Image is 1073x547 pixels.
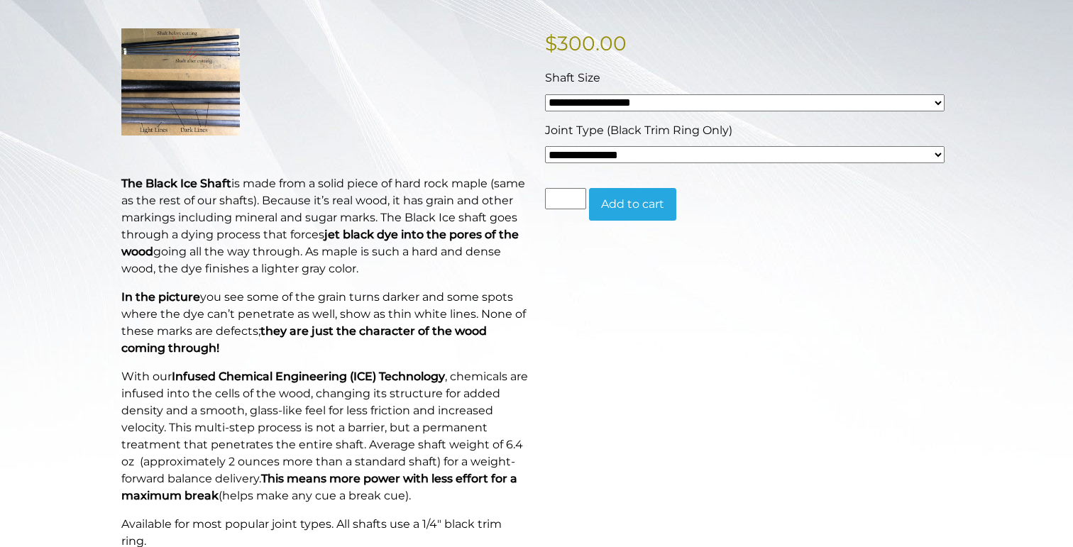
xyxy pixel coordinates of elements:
bdi: 300.00 [545,31,627,55]
button: Add to cart [589,188,676,221]
strong: they are just the character of the wood coming through! [121,324,487,355]
span: $ [545,31,557,55]
strong: This means more power with less effort for a maximum break [121,472,517,502]
span: Joint Type (Black Trim Ring Only) [545,123,732,137]
span: Shaft Size [545,71,600,84]
strong: In the picture [121,290,200,304]
p: With our , chemicals are infused into the cells of the wood, changing its structure for added den... [121,368,528,504]
strong: Infused Chemical Engineering (ICE) Technology [172,370,445,383]
strong: The Black Ice Shaft [121,177,231,190]
b: jet black dye into the pores of the wood [121,228,519,258]
input: Product quantity [545,188,586,209]
p: is made from a solid piece of hard rock maple (same as the rest of our shafts). Because it’s real... [121,175,528,277]
p: you see some of the grain turns darker and some spots where the dye can’t penetrate as well, show... [121,289,528,357]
